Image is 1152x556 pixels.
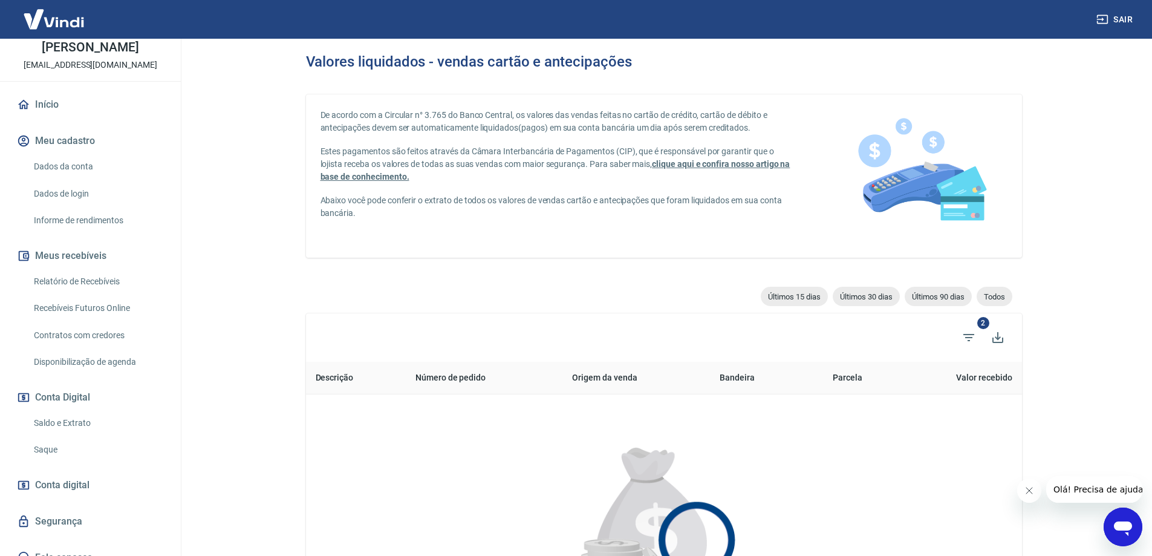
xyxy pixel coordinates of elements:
a: Recebíveis Futuros Online [29,296,166,321]
th: Descrição [306,362,406,394]
a: Relatório de Recebíveis [29,269,166,294]
a: Contratos com credores [29,323,166,348]
th: Valor recebido [890,362,1022,394]
a: Saldo e Extrato [29,411,166,436]
button: Meu cadastro [15,128,166,154]
iframe: Mensagem da empresa [1046,476,1142,503]
div: Últimos 15 dias [761,287,828,306]
p: Abaixo você pode conferir o extrato de todos os valores de vendas cartão e antecipações que foram... [321,194,793,220]
a: Saque [29,437,166,462]
a: Dados da conta [29,154,166,179]
span: Últimos 30 dias [833,292,900,301]
div: Últimos 90 dias [905,287,972,306]
iframe: Fechar mensagem [1017,479,1041,503]
p: [PERSON_NAME] [42,41,138,54]
span: Últimos 15 dias [761,292,828,301]
a: Dados de login [29,182,166,206]
a: Início [15,91,166,118]
img: Vindi [15,1,93,38]
button: Meus recebíveis [15,243,166,269]
th: Número de pedido [406,362,562,394]
div: Últimos 30 dias [833,287,900,306]
p: [EMAIL_ADDRESS][DOMAIN_NAME] [24,59,157,71]
span: 2 [977,317,989,329]
button: Baixar listagem [983,323,1012,352]
h3: Valores liquidados - vendas cartão e antecipações [306,53,632,70]
a: Disponibilização de agenda [29,350,166,374]
iframe: Botão para abrir a janela de mensagens [1104,508,1142,546]
span: Filtros [954,323,983,352]
span: Olá! Precisa de ajuda? [7,8,102,18]
th: Bandeira [710,362,805,394]
a: Informe de rendimentos [29,208,166,233]
th: Origem da venda [562,362,710,394]
img: card-liquidations.916113cab14af1f97834.png [839,94,1003,258]
div: Todos [977,287,1012,306]
a: Segurança [15,508,166,535]
span: Últimos 90 dias [905,292,972,301]
p: Estes pagamentos são feitos através da Câmara Interbancária de Pagamentos (CIP), que é responsáve... [321,145,793,183]
p: De acordo com a Circular n° 3.765 do Banco Central, os valores das vendas feitas no cartão de cré... [321,109,793,134]
span: Conta digital [35,477,89,494]
button: Conta Digital [15,384,166,411]
button: Sair [1094,8,1137,31]
a: Conta digital [15,472,166,499]
th: Parcela [805,362,890,394]
span: Todos [977,292,1012,301]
